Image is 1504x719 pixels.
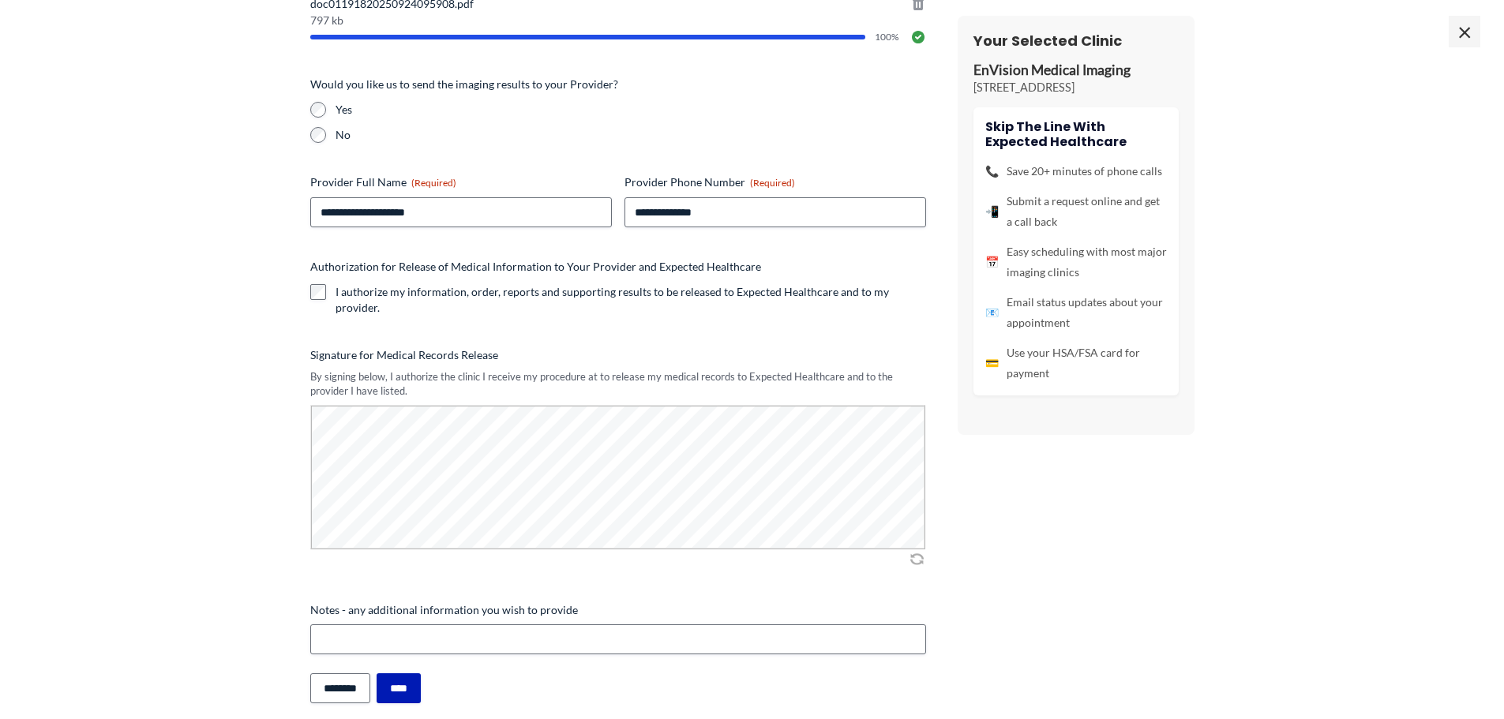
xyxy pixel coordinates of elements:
span: 797 kb [310,15,926,26]
span: (Required) [750,177,795,189]
div: By signing below, I authorize the clinic I receive my procedure at to release my medical records ... [310,369,926,399]
span: 📧 [985,302,999,323]
label: Provider Full Name [310,174,612,190]
li: Easy scheduling with most major imaging clinics [985,242,1167,283]
p: [STREET_ADDRESS] [973,80,1179,95]
label: I authorize my information, order, reports and supporting results to be released to Expected Heal... [336,284,926,316]
span: 📲 [985,201,999,222]
span: 📅 [985,252,999,272]
label: Provider Phone Number [624,174,926,190]
li: Submit a request online and get a call back [985,191,1167,232]
legend: Would you like us to send the imaging results to your Provider? [310,77,618,92]
label: Notes - any additional information you wish to provide [310,602,926,618]
span: 💳 [985,353,999,373]
li: Use your HSA/FSA card for payment [985,343,1167,384]
img: Clear Signature [907,551,926,567]
li: Save 20+ minutes of phone calls [985,161,1167,182]
span: (Required) [411,177,456,189]
label: Yes [336,102,926,118]
span: 📞 [985,161,999,182]
h4: Skip the line with Expected Healthcare [985,119,1167,149]
span: × [1449,16,1480,47]
span: 100% [875,32,901,42]
legend: Authorization for Release of Medical Information to Your Provider and Expected Healthcare [310,259,761,275]
label: No [336,127,926,143]
label: Signature for Medical Records Release [310,347,926,363]
li: Email status updates about your appointment [985,292,1167,333]
h3: Your Selected Clinic [973,32,1179,50]
p: EnVision Medical Imaging [973,62,1179,80]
